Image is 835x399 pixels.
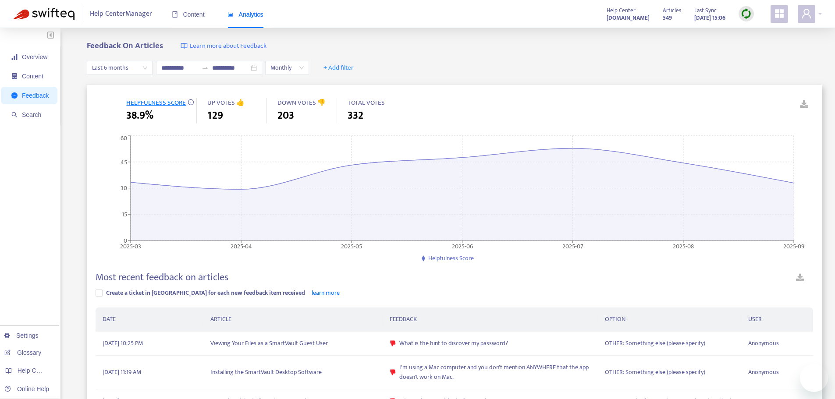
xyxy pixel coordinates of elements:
th: FEEDBACK [383,307,598,332]
tspan: 2025-09 [783,241,804,251]
span: Content [22,73,43,80]
span: search [11,112,18,118]
span: dislike [390,369,396,375]
span: message [11,92,18,99]
span: to [202,64,209,71]
span: Last Sync [694,6,717,15]
span: [DATE] 10:25 PM [103,339,143,348]
span: user [801,8,812,19]
tspan: 30 [121,183,127,193]
span: book [172,11,178,18]
tspan: 15 [122,209,127,219]
tspan: 2025-04 [231,241,252,251]
iframe: Button to launch messaging window [800,364,828,392]
span: HELPFULNESS SCORE [126,97,186,108]
span: appstore [774,8,785,19]
span: Help Center [607,6,636,15]
button: + Add filter [317,61,360,75]
td: Viewing Your Files as a SmartVault Guest User [203,332,383,356]
a: learn more [312,288,340,298]
th: OPTION [598,307,741,332]
span: Create a ticket in [GEOGRAPHIC_DATA] for each new feedback item received [106,288,305,298]
span: OTHER: Something else (please specify) [605,367,705,377]
b: Feedback On Articles [87,39,163,53]
span: UP VOTES 👍 [207,97,245,108]
img: sync.dc5367851b00ba804db3.png [741,8,752,19]
span: Help Centers [18,367,53,374]
td: Installing the SmartVault Desktop Software [203,356,383,389]
a: Learn more about Feedback [181,41,266,51]
img: image-link [181,42,188,49]
span: Anonymous [748,339,779,348]
span: 38.9% [126,108,153,124]
span: + Add filter [323,63,354,73]
span: Overview [22,53,47,60]
span: [DATE] 11:19 AM [103,367,141,377]
a: Online Help [4,385,49,392]
span: DOWN VOTES 👎 [277,97,326,108]
span: Search [22,111,41,118]
tspan: 2025-05 [341,241,362,251]
span: OTHER: Something else (please specify) [605,339,705,348]
span: Anonymous [748,367,779,377]
span: TOTAL VOTES [348,97,385,108]
span: Helpfulness Score [428,253,474,263]
span: dislike [390,340,396,346]
span: signal [11,54,18,60]
a: Glossary [4,349,41,356]
tspan: 45 [121,157,127,167]
span: container [11,73,18,79]
span: 332 [348,108,363,124]
span: Last 6 months [92,61,147,74]
strong: [DATE] 15:06 [694,13,725,23]
tspan: 2025-07 [562,241,583,251]
span: Feedback [22,92,49,99]
tspan: 2025-03 [120,241,141,251]
span: 203 [277,108,294,124]
span: I'm using a Mac computer and you don't mention ANYWHERE that the app doesn't work on Mac. [399,363,591,382]
a: [DOMAIN_NAME] [607,13,650,23]
span: Content [172,11,205,18]
tspan: 2025-06 [452,241,473,251]
th: ARTICLE [203,307,383,332]
span: Monthly [270,61,304,74]
a: Settings [4,332,39,339]
tspan: 60 [121,133,127,143]
span: Articles [663,6,681,15]
th: USER [741,307,813,332]
span: Learn more about Feedback [190,41,266,51]
tspan: 0 [124,235,127,245]
span: swap-right [202,64,209,71]
span: What is the hint to discover my password? [399,339,508,348]
th: DATE [96,307,203,332]
span: Help Center Manager [90,6,152,22]
span: Analytics [227,11,263,18]
img: Swifteq [13,8,75,20]
span: 129 [207,108,223,124]
h4: Most recent feedback on articles [96,272,228,283]
tspan: 2025-08 [673,241,694,251]
strong: 549 [663,13,672,23]
span: area-chart [227,11,234,18]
